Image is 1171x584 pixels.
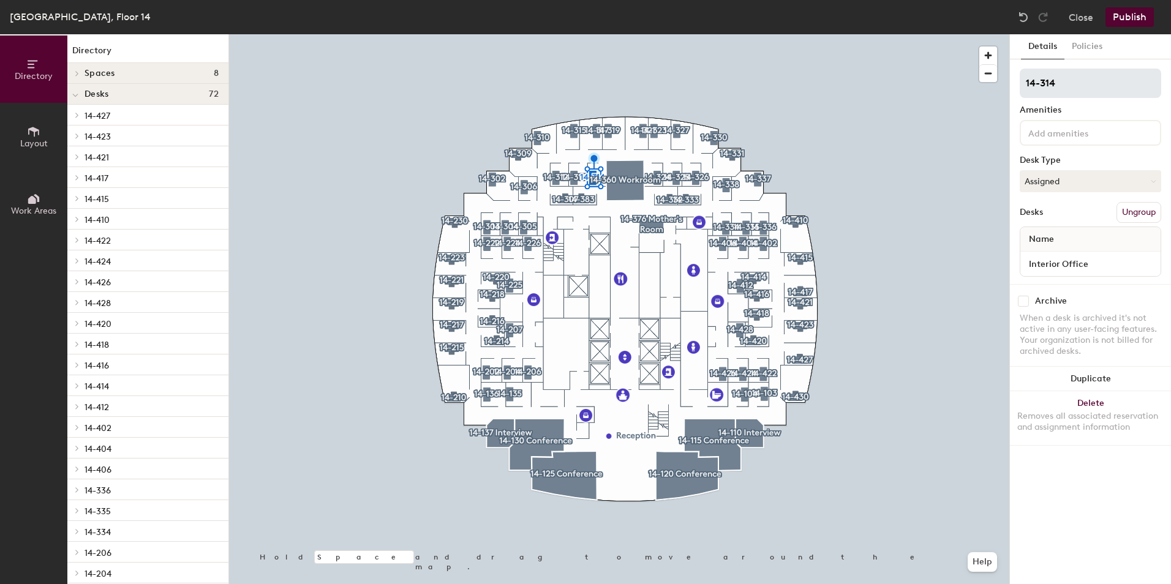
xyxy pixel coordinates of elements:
[85,361,109,371] span: 14-416
[209,89,219,99] span: 72
[85,152,109,163] span: 14-421
[11,206,56,216] span: Work Areas
[85,194,109,204] span: 14-415
[85,506,111,517] span: 14-335
[85,111,110,121] span: 14-427
[85,69,115,78] span: Spaces
[1023,255,1158,272] input: Unnamed desk
[85,256,111,267] span: 14-424
[1020,105,1161,115] div: Amenities
[20,138,48,149] span: Layout
[85,236,111,246] span: 14-422
[85,423,111,433] span: 14-402
[1020,155,1161,165] div: Desk Type
[85,340,109,350] span: 14-418
[85,215,110,225] span: 14-410
[85,173,108,184] span: 14-417
[85,527,111,537] span: 14-334
[15,71,53,81] span: Directory
[85,381,109,392] span: 14-414
[85,132,111,142] span: 14-423
[1020,208,1043,217] div: Desks
[1023,228,1060,250] span: Name
[85,465,111,475] span: 14-406
[85,548,111,558] span: 14-206
[85,444,111,454] span: 14-404
[85,485,111,496] span: 14-336
[1010,391,1171,445] button: DeleteRemoves all associated reservation and assignment information
[1010,367,1171,391] button: Duplicate
[10,9,151,24] div: [GEOGRAPHIC_DATA], Floor 14
[1035,296,1067,306] div: Archive
[1017,411,1164,433] div: Removes all associated reservation and assignment information
[1017,11,1030,23] img: Undo
[968,552,997,572] button: Help
[1021,34,1064,59] button: Details
[85,319,111,329] span: 14-420
[85,298,111,309] span: 14-428
[85,569,111,579] span: 14-204
[85,277,111,288] span: 14-426
[1026,125,1136,140] input: Add amenities
[1064,34,1110,59] button: Policies
[85,402,109,413] span: 14-412
[214,69,219,78] span: 8
[1116,202,1161,223] button: Ungroup
[1020,170,1161,192] button: Assigned
[85,89,108,99] span: Desks
[1037,11,1049,23] img: Redo
[1105,7,1154,27] button: Publish
[67,44,228,63] h1: Directory
[1069,7,1093,27] button: Close
[1020,313,1161,357] div: When a desk is archived it's not active in any user-facing features. Your organization is not bil...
